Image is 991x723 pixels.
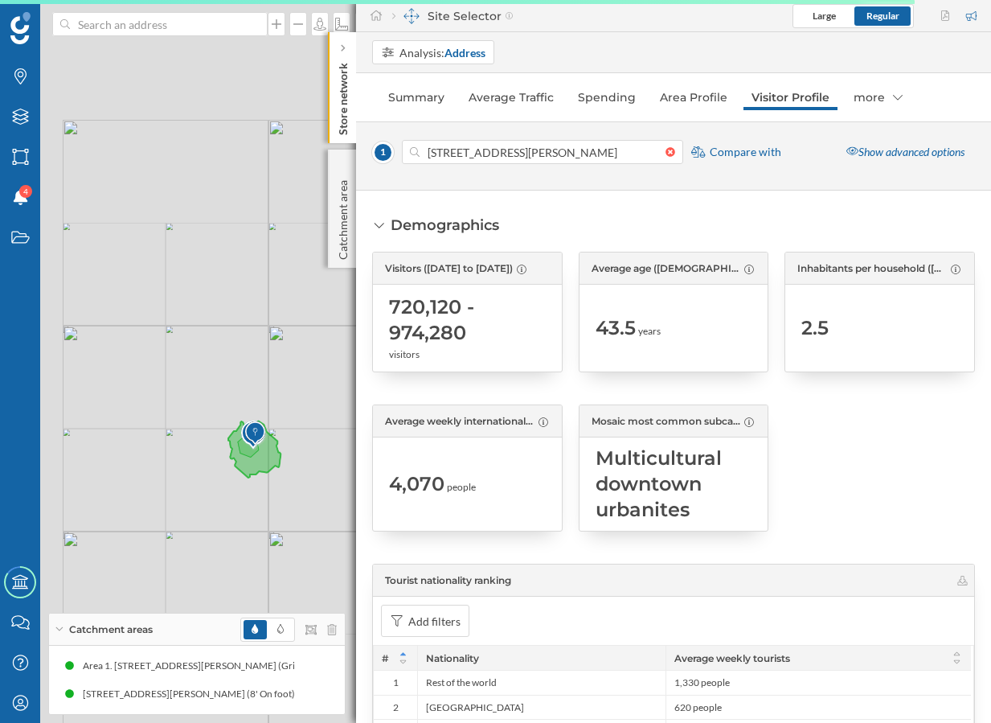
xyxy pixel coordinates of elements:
a: Summary [380,84,453,110]
div: more [846,84,911,110]
div: [GEOGRAPHIC_DATA] [417,695,665,719]
span: Multicultural downtown urbanites [596,446,752,523]
div: Rest of the world [417,671,665,695]
div: 2 [374,695,417,719]
span: Inhabitants per household ([DATE] to [DATE]) [797,261,947,276]
a: Area Profile [652,84,735,110]
div: Demographics [391,215,499,236]
a: Average Traffic [461,84,562,110]
img: Marker [245,417,265,450]
span: Large [813,10,836,22]
div: 1 [374,671,417,695]
div: 1 [240,420,264,449]
span: Catchment areas [69,622,153,637]
span: 620 people [674,701,722,714]
span: Tourist nationality ranking [385,573,511,588]
div: 1 [240,425,267,441]
span: Compare with [710,144,781,160]
div: # [374,646,417,670]
span: years [638,324,661,339]
div: [STREET_ADDRESS][PERSON_NAME] (8' On foot) [61,686,281,702]
img: Geoblink Logo [10,12,31,44]
div: Area 1. [STREET_ADDRESS][PERSON_NAME] (Grid) [60,658,289,674]
img: dashboards-manager.svg [403,8,420,24]
div: Show advanced options [837,138,974,166]
span: visitors [389,347,420,362]
span: Average age ([DEMOGRAPHIC_DATA][DATE] to [DATE]) [592,261,741,276]
span: Visitors ([DATE] to [DATE]) [385,261,513,276]
div: Nationality [417,646,665,670]
span: 720,120 - 974,280 [389,294,546,346]
p: Store network [335,56,351,135]
span: 43.5 [596,315,636,341]
img: pois-map-marker.svg [240,420,268,451]
a: Visitor Profile [743,84,837,110]
span: 1 [372,142,394,163]
div: Analysis: [399,44,485,61]
strong: Address [444,46,485,60]
p: Catchment area [335,174,351,260]
span: 4 [23,183,28,199]
div: Add filters [408,613,461,630]
a: Spending [570,84,644,110]
span: 1,330 people [674,676,730,689]
span: Average weekly tourists [674,652,790,664]
span: Regular [866,10,899,22]
div: [STREET_ADDRESS][PERSON_NAME] (8' On foot) [281,686,502,702]
span: 2.5 [801,315,829,341]
div: Area 1. [STREET_ADDRESS][PERSON_NAME] (Grid) [289,658,518,674]
span: Average weekly international tourists ([DATE] to [DATE]) [385,414,534,429]
div: Site Selector [392,8,514,24]
span: 4,070 [389,471,444,497]
span: Mosaic most common subcategory ([DATE] to [DATE]) [592,414,741,429]
span: people [447,480,476,495]
span: Support [34,11,92,26]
